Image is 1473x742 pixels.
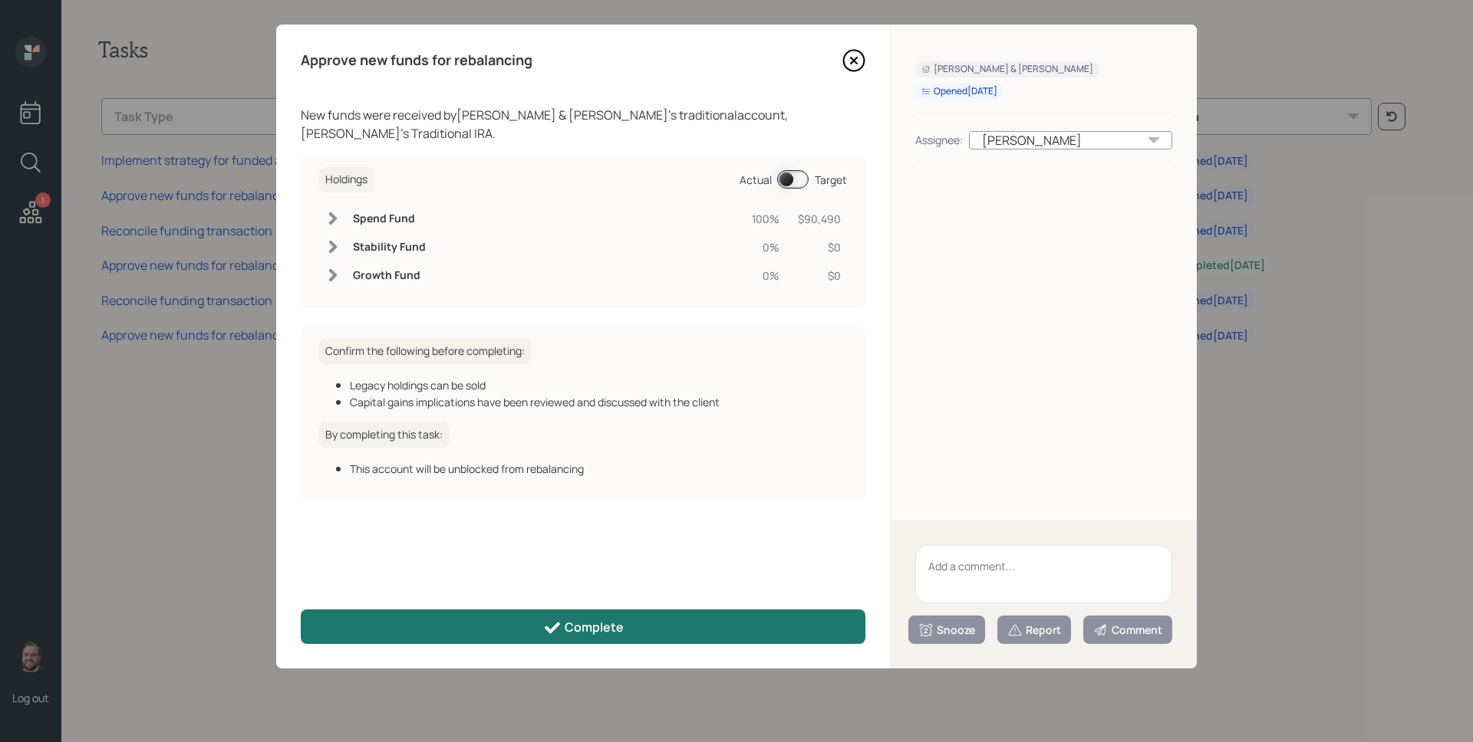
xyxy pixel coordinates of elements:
div: This account will be unblocked from rebalancing [350,461,847,477]
h6: Spend Fund [353,212,426,225]
h6: Stability Fund [353,241,426,254]
div: 0% [752,268,779,284]
button: Report [997,616,1071,644]
div: 100% [752,211,779,227]
div: Opened [DATE] [921,85,997,98]
button: Snooze [908,616,985,644]
h6: By completing this task: [319,422,449,448]
div: 0% [752,239,779,255]
div: Comment [1093,622,1162,638]
div: [PERSON_NAME] & [PERSON_NAME] [921,63,1093,76]
div: Legacy holdings can be sold [350,377,847,393]
div: $90,490 [798,211,841,227]
div: Complete [543,619,624,637]
div: [PERSON_NAME] [969,131,1172,149]
div: $0 [798,268,841,284]
div: Target [815,172,847,188]
h4: Approve new funds for rebalancing [301,52,532,69]
h6: Holdings [319,167,374,192]
button: Complete [301,609,865,644]
div: New funds were received by [PERSON_NAME] & [PERSON_NAME] 's traditional account, [PERSON_NAME]'s ... [301,106,865,143]
button: Comment [1083,616,1172,644]
div: Snooze [918,622,975,638]
div: Actual [740,172,772,188]
div: Assignee: [915,132,963,148]
div: $0 [798,239,841,255]
h6: Growth Fund [353,269,426,282]
div: Report [1007,622,1061,638]
h6: Confirm the following before completing: [319,339,531,364]
div: Capital gains implications have been reviewed and discussed with the client [350,394,847,410]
